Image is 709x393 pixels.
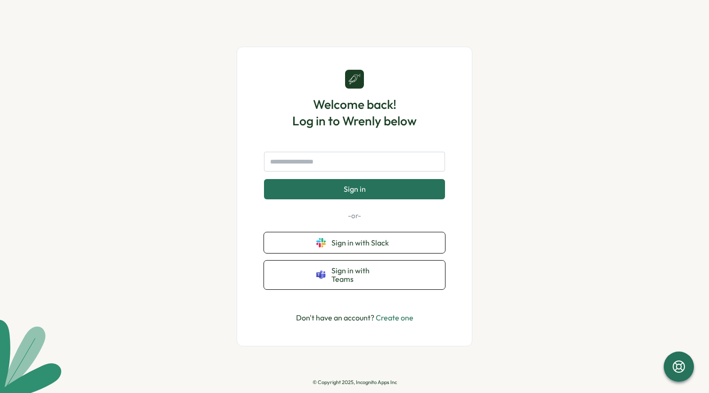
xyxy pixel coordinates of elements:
[296,312,413,324] p: Don't have an account?
[344,185,366,193] span: Sign in
[264,211,445,221] p: -or-
[331,266,393,284] span: Sign in with Teams
[376,313,413,322] a: Create one
[264,261,445,289] button: Sign in with Teams
[264,232,445,253] button: Sign in with Slack
[331,238,393,247] span: Sign in with Slack
[264,179,445,199] button: Sign in
[313,379,397,385] p: © Copyright 2025, Incognito Apps Inc
[292,96,417,129] h1: Welcome back! Log in to Wrenly below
